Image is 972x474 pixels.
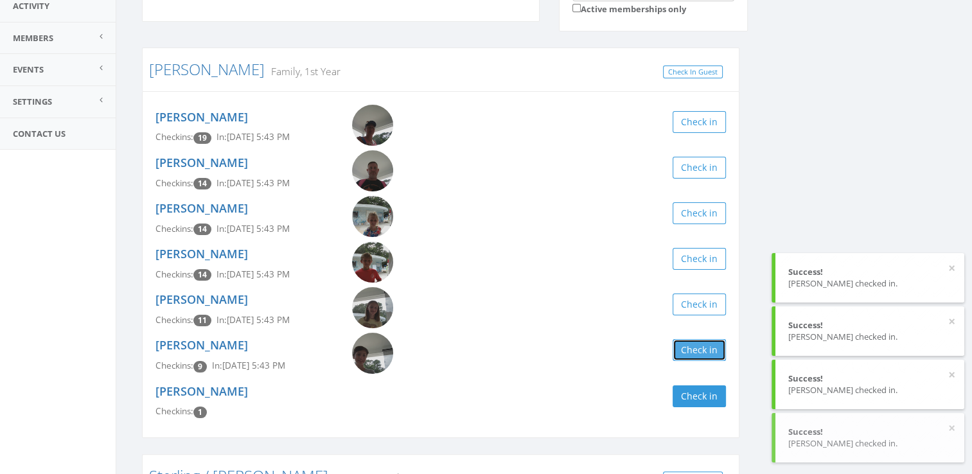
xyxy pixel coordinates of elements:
img: Jamie_Mitchell.png [352,105,393,146]
button: Check in [673,248,726,270]
div: Success! [788,426,951,438]
div: [PERSON_NAME] checked in. [788,331,951,343]
img: David_Mitchell.png [352,241,393,283]
div: Success! [788,266,951,278]
div: Success! [788,319,951,331]
button: Check in [673,385,726,407]
a: [PERSON_NAME] [155,155,248,170]
span: Checkins: [155,405,193,417]
button: × [948,262,955,275]
a: [PERSON_NAME] [155,292,248,307]
div: [PERSON_NAME] checked in. [788,384,951,396]
div: Success! [788,373,951,385]
span: Checkins: [155,177,193,189]
a: [PERSON_NAME] [155,246,248,261]
span: Members [13,32,53,44]
button: × [948,315,955,328]
button: Check in [673,157,726,179]
span: In: [DATE] 5:43 PM [216,177,290,189]
img: Knox_Mitchell.png [352,333,393,374]
button: × [948,369,955,382]
span: In: [DATE] 5:43 PM [216,131,290,143]
button: Check in [673,111,726,133]
span: Checkins: [155,360,193,371]
span: Checkin count [193,361,207,373]
a: [PERSON_NAME] [155,200,248,216]
span: Contact Us [13,128,66,139]
span: Settings [13,96,52,107]
button: Check in [673,202,726,224]
span: Checkin count [193,269,211,281]
div: [PERSON_NAME] checked in. [788,437,951,450]
span: In: [DATE] 5:43 PM [212,360,285,371]
button: × [948,422,955,435]
small: Family, 1st Year [265,64,340,78]
a: [PERSON_NAME] [149,58,265,80]
img: Miley_Mitchell.png [352,196,393,237]
input: Active memberships only [572,4,581,12]
label: Active memberships only [572,1,686,15]
img: Miles_Mitchell.png [352,150,393,191]
span: Checkin count [193,224,211,235]
span: Checkins: [155,314,193,326]
span: Checkin count [193,315,211,326]
a: [PERSON_NAME] [155,383,248,399]
span: Checkins: [155,268,193,280]
span: Checkin count [193,407,207,418]
img: Alaina_Mitchell.png [352,287,393,328]
a: [PERSON_NAME] [155,337,248,353]
div: [PERSON_NAME] checked in. [788,277,951,290]
span: Checkins: [155,131,193,143]
span: Checkins: [155,223,193,234]
button: Check in [673,339,726,361]
a: Check In Guest [663,66,723,79]
span: Checkin count [193,132,211,144]
button: Check in [673,294,726,315]
a: [PERSON_NAME] [155,109,248,125]
span: In: [DATE] 5:43 PM [216,314,290,326]
span: In: [DATE] 5:43 PM [216,223,290,234]
span: Checkin count [193,178,211,189]
span: Events [13,64,44,75]
span: In: [DATE] 5:43 PM [216,268,290,280]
